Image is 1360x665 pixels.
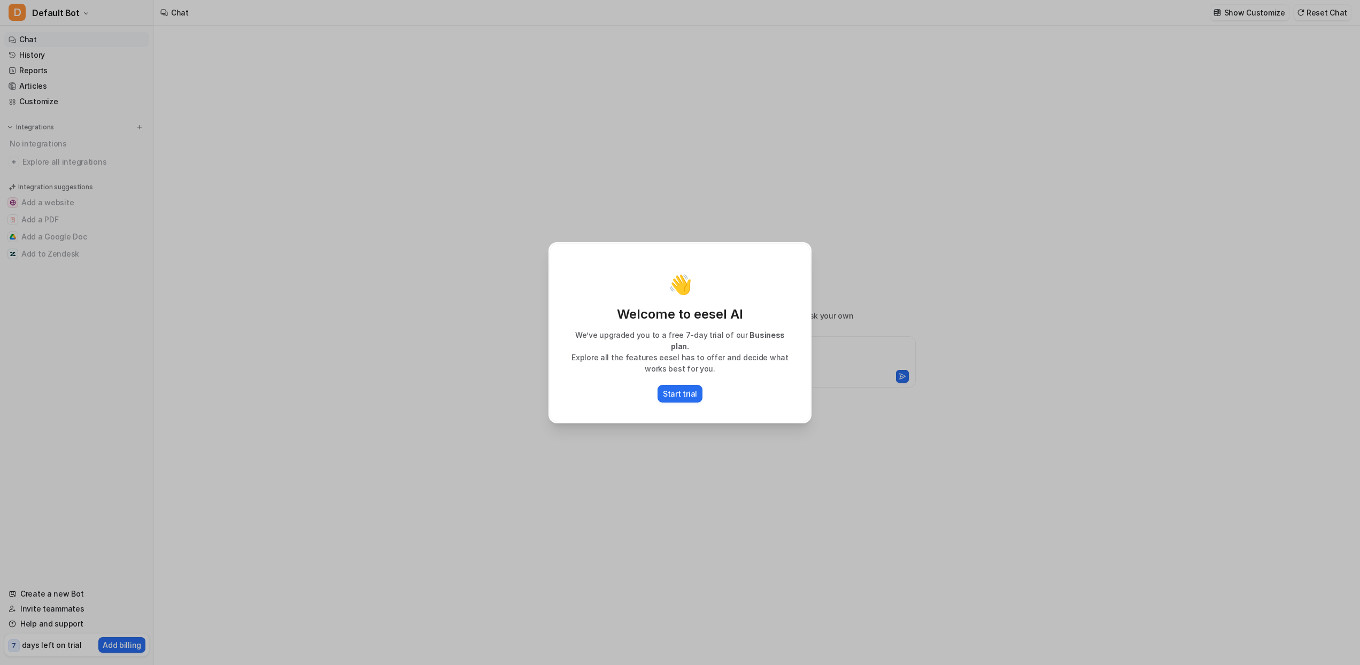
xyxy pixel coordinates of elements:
p: Start trial [663,388,697,399]
p: We’ve upgraded you to a free 7-day trial of our [561,329,799,352]
p: 👋 [668,274,692,295]
p: Welcome to eesel AI [561,306,799,323]
button: Start trial [658,385,702,403]
p: Explore all the features eesel has to offer and decide what works best for you. [561,352,799,374]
